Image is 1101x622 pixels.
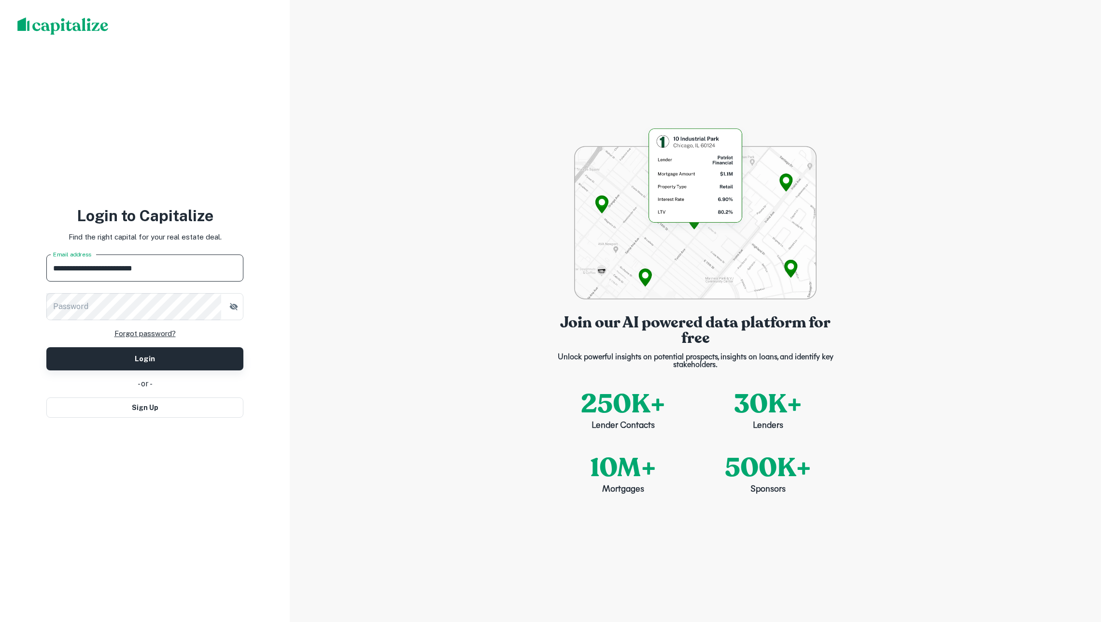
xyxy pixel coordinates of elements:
[602,483,644,496] p: Mortgages
[753,420,783,433] p: Lenders
[114,328,176,339] a: Forgot password?
[53,250,91,258] label: Email address
[574,126,816,299] img: login-bg
[69,231,222,243] p: Find the right capital for your real estate deal.
[46,378,243,390] div: - or -
[725,448,811,487] p: 500K+
[581,384,665,424] p: 250K+
[17,17,109,35] img: capitalize-logo.png
[46,204,243,227] h3: Login to Capitalize
[734,384,802,424] p: 30K+
[592,420,655,433] p: Lender Contacts
[550,315,840,346] p: Join our AI powered data platform for free
[750,483,786,496] p: Sponsors
[550,353,840,369] p: Unlock powerful insights on potential prospects, insights on loans, and identify key stakeholders.
[46,397,243,418] button: Sign Up
[46,347,243,370] button: Login
[590,448,656,487] p: 10M+
[1053,545,1101,591] iframe: Chat Widget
